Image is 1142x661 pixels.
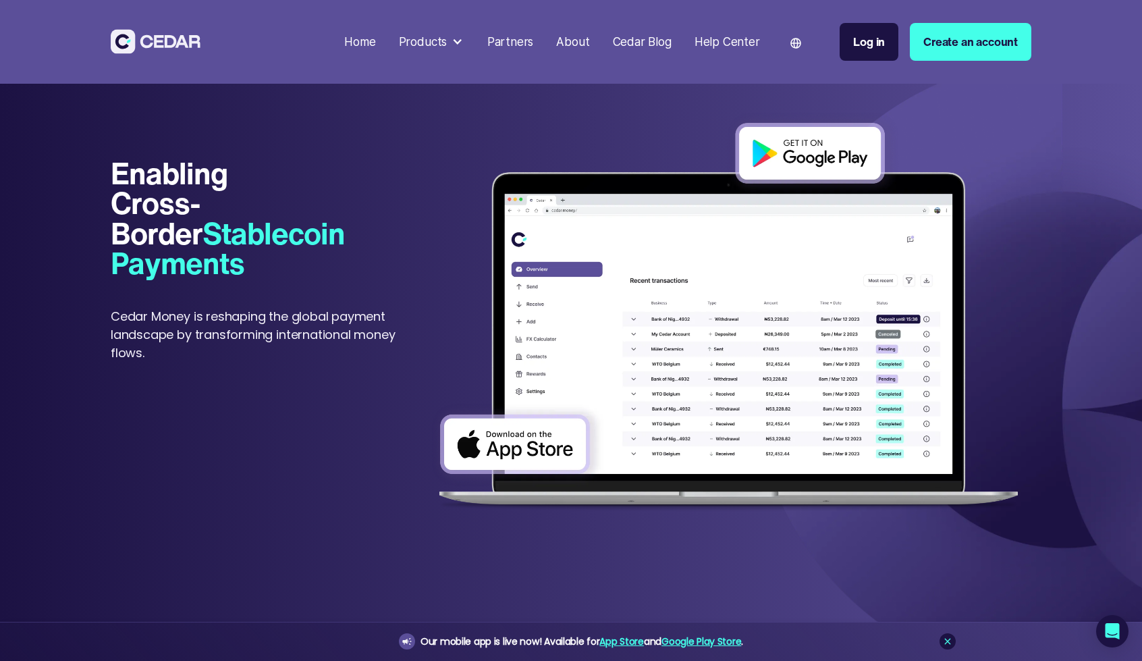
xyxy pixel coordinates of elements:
[695,33,760,51] div: Help Center
[402,636,412,647] img: announcement
[344,33,375,51] div: Home
[607,26,677,57] a: Cedar Blog
[111,159,300,278] h1: Enabling Cross-Border
[399,33,447,51] div: Products
[339,26,381,57] a: Home
[420,633,743,650] div: Our mobile app is live now! Available for and .
[599,635,643,648] a: App Store
[487,33,534,51] div: Partners
[481,26,539,57] a: Partners
[393,28,470,57] div: Products
[853,33,885,51] div: Log in
[910,23,1031,61] a: Create an account
[551,26,595,57] a: About
[111,307,426,362] p: Cedar Money is reshaping the global payment landscape by transforming international money flows.
[840,23,898,61] a: Log in
[556,33,589,51] div: About
[1096,615,1129,647] div: Open Intercom Messenger
[111,211,345,285] span: Stablecoin Payments
[661,635,741,648] a: Google Play Store
[688,26,765,57] a: Help Center
[790,38,801,49] img: world icon
[613,33,672,51] div: Cedar Blog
